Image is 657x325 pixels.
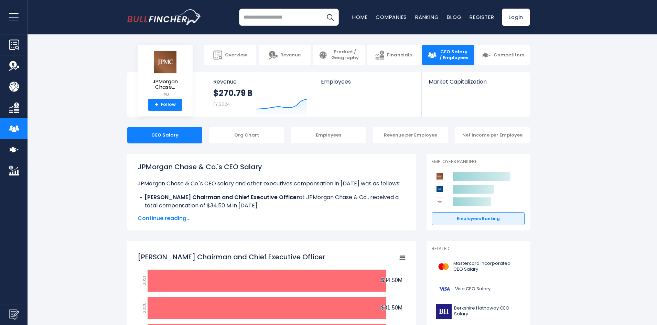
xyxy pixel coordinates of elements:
a: Overview [204,45,256,65]
span: Financials [387,52,412,58]
a: Login [502,9,530,26]
a: Visa CEO Salary [432,280,525,299]
span: CEO Salary / Employees [439,49,468,61]
p: Employees Ranking [432,159,525,165]
div: Net Income per Employee [455,127,530,143]
span: JPMorgan Chase... [143,79,187,90]
text: 2021 [141,276,148,285]
div: CEO Salary [127,127,202,143]
a: Blog [447,13,461,21]
a: JPMorgan Chase... JPM [143,50,187,99]
a: Revenue $270.79 B FY 2024 [206,72,314,117]
img: bullfincher logo [127,9,201,25]
small: JPM [143,92,187,98]
small: FY 2024 [213,101,230,107]
img: JPMorgan Chase & Co. competitors logo [435,172,444,181]
a: +Follow [148,99,182,111]
span: Employees [321,78,414,85]
a: Revenue [259,45,311,65]
span: Competitors [494,52,524,58]
a: CEO Salary / Employees [422,45,474,65]
tspan: [PERSON_NAME] Chairman and Chief Executive Officer [138,252,325,262]
li: at JPMorgan Chase & Co., received a total compensation of $34.50 M in [DATE]. [138,193,406,210]
span: Berkshire Hathaway CEO Salary [454,305,520,317]
a: Market Capitalization [422,72,529,97]
button: Search [322,9,339,26]
tspan: $34.50M [381,277,402,283]
a: Register [470,13,494,21]
a: Product / Geography [313,45,365,65]
img: Citigroup competitors logo [435,185,444,194]
img: BRK-B logo [436,304,452,319]
strong: + [155,102,158,108]
a: Employees Ranking [432,212,525,225]
span: Product / Geography [330,49,359,61]
img: Bank of America Corporation competitors logo [435,197,444,206]
strong: $270.79 B [213,88,252,98]
a: Berkshire Hathaway CEO Salary [432,302,525,321]
a: Competitors [476,45,530,65]
img: MA logo [436,259,451,274]
span: Market Capitalization [429,78,522,85]
span: Revenue [213,78,307,85]
span: Visa CEO Salary [455,286,491,292]
text: 2020 [141,302,148,313]
div: Org Chart [209,127,284,143]
p: JPMorgan Chase & Co.'s CEO salary and other executives compensation in [DATE] was as follows: [138,180,406,188]
a: Ranking [415,13,439,21]
b: [PERSON_NAME] Chairman and Chief Executive Officer [144,193,299,201]
tspan: $31.50M [381,305,402,311]
a: Home [352,13,367,21]
a: Employees [314,72,421,97]
h1: JPMorgan Chase & Co.'s CEO Salary [138,162,406,172]
a: Go to homepage [127,9,201,25]
div: Revenue per Employee [373,127,448,143]
img: V logo [436,281,453,297]
div: Employees [291,127,366,143]
p: Related [432,246,525,252]
span: Overview [225,52,247,58]
span: Revenue [280,52,301,58]
span: Mastercard Incorporated CEO Salary [453,261,520,272]
a: Financials [367,45,419,65]
a: Companies [376,13,407,21]
a: Mastercard Incorporated CEO Salary [432,257,525,276]
span: Continue reading... [138,214,406,223]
